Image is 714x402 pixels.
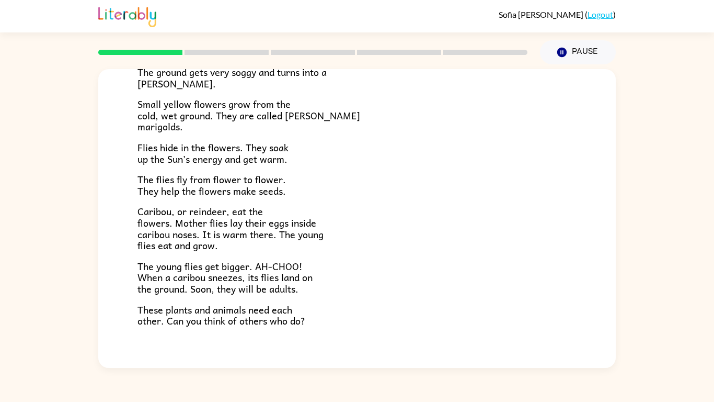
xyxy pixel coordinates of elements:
[137,140,289,166] span: Flies hide in the flowers. They soak up the Sun’s energy and get warm.
[137,172,286,198] span: The flies fly from flower to flower. They help the flowers make seeds.
[499,9,616,19] div: ( )
[137,53,327,91] span: In the spring, the snow and ice melt. The ground gets very soggy and turns into a [PERSON_NAME].
[540,40,616,64] button: Pause
[499,9,585,19] span: Sofia [PERSON_NAME]
[137,204,324,253] span: Caribou, or reindeer, eat the flowers. Mother flies lay their eggs inside caribou noses. It is wa...
[137,302,305,329] span: These plants and animals need each other. Can you think of others who do?
[137,96,360,134] span: Small yellow flowers grow from the cold, wet ground. They are called [PERSON_NAME] marigolds.
[137,259,313,296] span: The young flies get bigger. AH-CHOO! When a caribou sneezes, its flies land on the ground. Soon, ...
[588,9,613,19] a: Logout
[98,4,156,27] img: Literably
